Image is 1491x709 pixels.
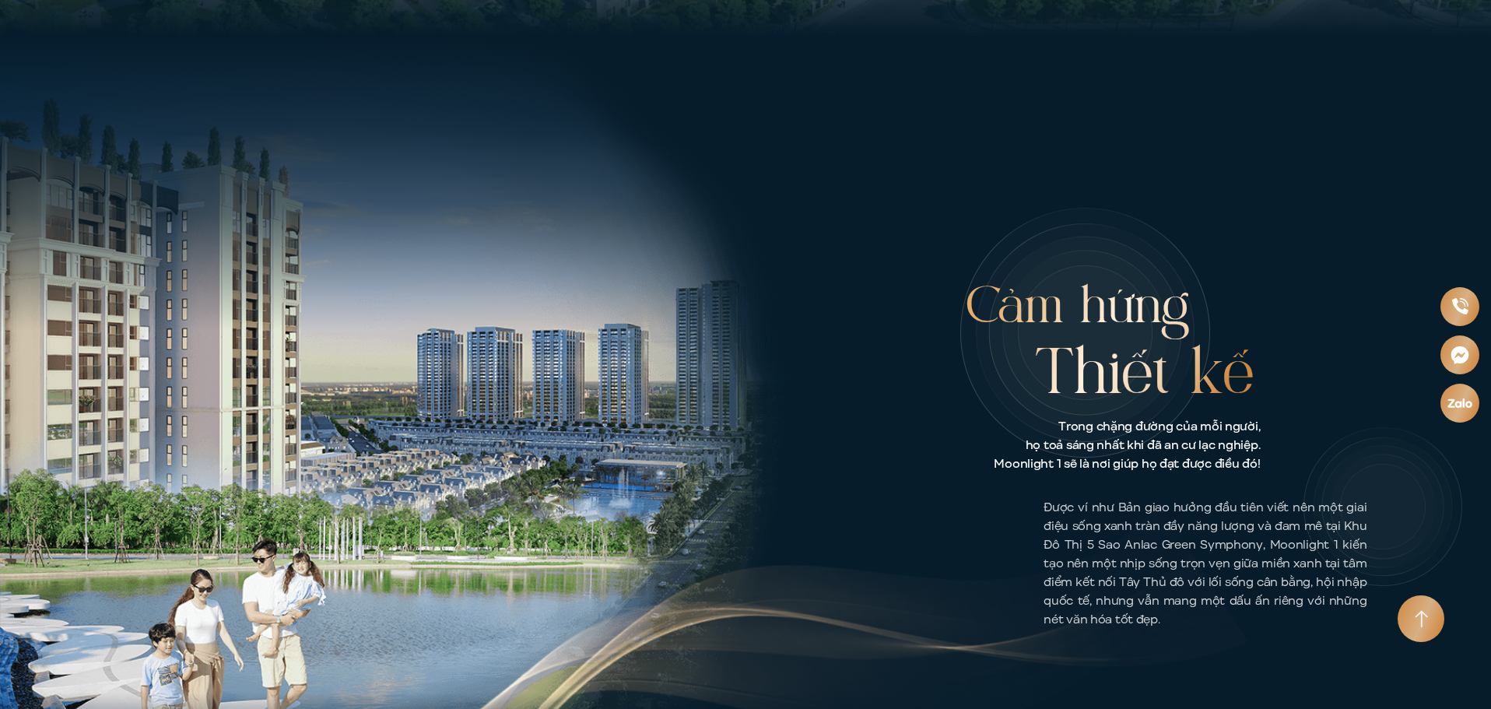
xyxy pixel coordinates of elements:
img: Arrow icon [1415,610,1428,628]
img: Phone icon [1451,297,1469,316]
img: Zalo icon [1447,396,1473,409]
span: Thiết kế [1035,335,1254,417]
img: Messenger icon [1449,344,1470,365]
p: Được ví như Bản giao hưởng đầu tiên viết nên một giai điệu sống xanh tràn đầy nă... [1044,498,1366,629]
span: Cảm hứng [967,275,1254,341]
p: Trong chặng đường của mỗi người, họ toả sáng nhất khi đã an cư lạc nghiệp. Moonlight 1 sẽ là nơi ... [859,417,1260,473]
